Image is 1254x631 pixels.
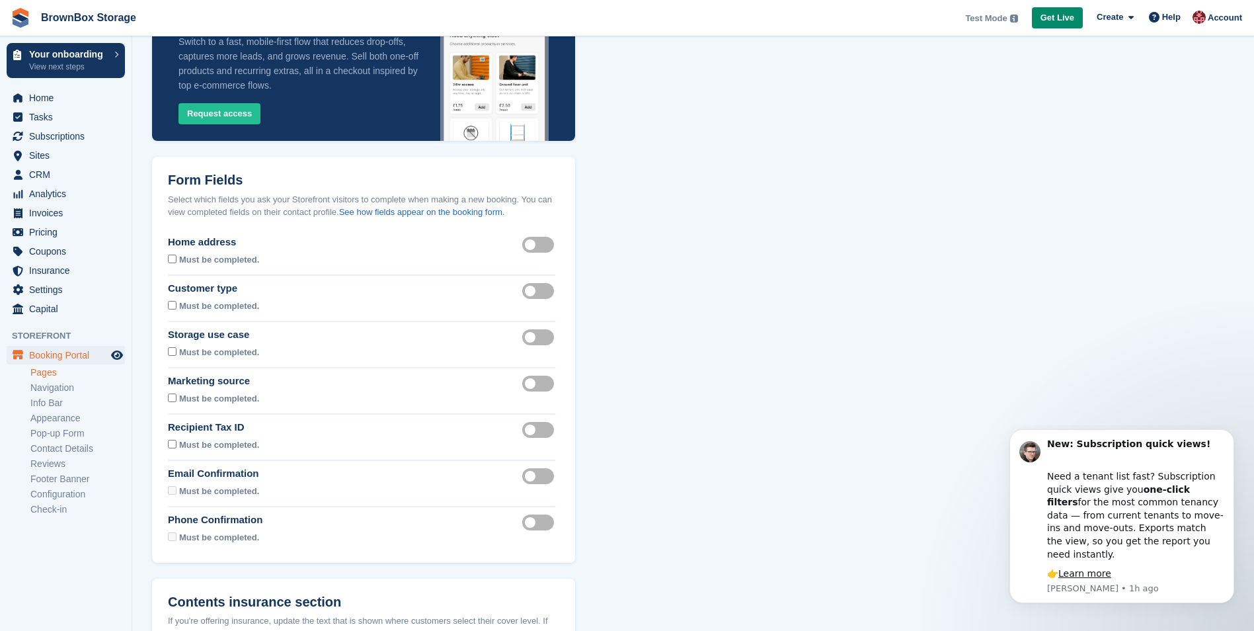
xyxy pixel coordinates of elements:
span: Invoices [29,204,108,222]
label: Marketing source visible [522,382,559,384]
div: Must be completed. [179,345,259,359]
span: Home [29,89,108,107]
div: Customer type [168,281,262,296]
div: Must be completed. [179,437,259,452]
a: Pages [30,366,125,379]
h2: Contents insurance section [168,595,559,610]
div: Must be completed. [179,530,259,544]
span: Coupons [29,242,108,261]
img: stora-icon-8386f47178a22dfd0bd8f6a31ec36ba5ce8667c1dd55bd0f319d3a0aa187defe.svg [11,8,30,28]
span: Subscriptions [29,127,108,146]
a: Preview store [109,347,125,363]
a: Pop-up Form [30,427,125,440]
label: Email confirmation required [522,475,559,477]
div: Must be completed. [179,484,259,498]
a: menu [7,89,125,107]
a: Footer Banner [30,473,125,485]
div: Phone Confirmation [168,513,262,528]
span: Storefront [12,329,132,343]
a: menu [7,223,125,241]
label: Customer type visible [522,290,559,292]
div: Marketing source [168,374,262,389]
img: icon-info-grey-7440780725fd019a000dd9b08b2336e03edf1995a4989e88bcd33f0948082b44.svg [1010,15,1018,22]
p: View next steps [29,61,108,73]
a: menu [7,242,125,261]
a: menu [7,146,125,165]
a: menu [7,185,125,203]
h2: Form Fields [168,173,559,188]
span: Help [1162,11,1181,24]
div: Email Confirmation [168,466,262,482]
a: menu [7,280,125,299]
a: menu [7,127,125,146]
div: Select which fields you ask your Storefront visitors to complete when making a new booking. You c... [168,193,559,219]
label: Phone confirmation required [522,521,559,523]
label: Storage use case visible [522,336,559,338]
a: menu [7,346,125,364]
span: Account [1208,11,1242,24]
a: Appearance [30,412,125,425]
a: Contact Details [30,442,125,455]
a: Get Live [1032,7,1083,29]
img: Gemma Armstrong [1193,11,1206,24]
a: Info Bar [30,397,125,409]
span: Sites [29,146,108,165]
div: Recipient Tax ID [168,420,262,435]
a: Your onboarding View next steps [7,43,125,78]
a: Reviews [30,458,125,470]
div: Must be completed. [179,391,259,405]
a: menu [7,261,125,280]
label: Recipient tax id visible [522,429,559,431]
span: Analytics [29,185,108,203]
a: See how fields appear on the booking form. [339,207,505,217]
span: Test Mode [965,12,1007,25]
span: Settings [29,280,108,299]
span: Pricing [29,223,108,241]
a: menu [7,108,125,126]
div: Storage use case [168,327,262,343]
p: Switch to a fast, mobile-first flow that reduces drop-offs, captures more leads, and grows revenu... [178,34,420,93]
div: Must be completed. [179,298,259,313]
a: Navigation [30,382,125,394]
div: Home address [168,235,262,250]
div: Must be completed. [179,252,259,267]
span: Booking Portal [29,346,108,364]
a: BrownBox Storage [36,7,141,28]
span: Capital [29,300,108,318]
span: CRM [29,165,108,184]
a: Configuration [30,488,125,501]
a: menu [7,300,125,318]
span: Insurance [29,261,108,280]
a: Check-in [30,503,125,516]
span: Tasks [29,108,108,126]
a: menu [7,165,125,184]
button: Request access [178,103,260,125]
span: Create [1097,11,1123,24]
a: menu [7,204,125,222]
label: Home address visible [522,243,559,245]
p: Your onboarding [29,50,108,59]
span: Get Live [1040,11,1074,24]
